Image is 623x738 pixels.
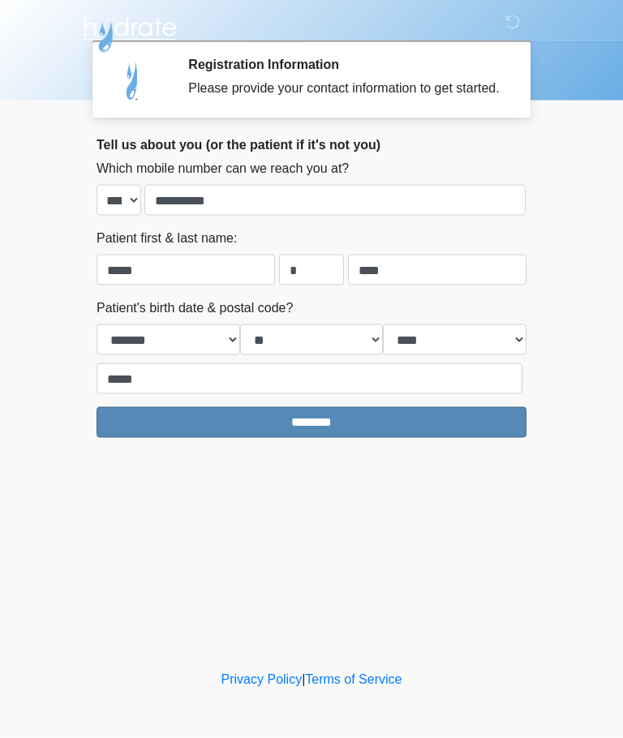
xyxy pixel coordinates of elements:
[109,57,157,105] img: Agent Avatar
[302,672,305,686] a: |
[97,298,293,318] label: Patient's birth date & postal code?
[80,12,179,54] img: Hydrate IV Bar - Arcadia Logo
[97,229,237,248] label: Patient first & last name:
[97,159,349,178] label: Which mobile number can we reach you at?
[305,672,402,686] a: Terms of Service
[97,137,526,152] h2: Tell us about you (or the patient if it's not you)
[221,672,303,686] a: Privacy Policy
[188,79,502,98] div: Please provide your contact information to get started.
